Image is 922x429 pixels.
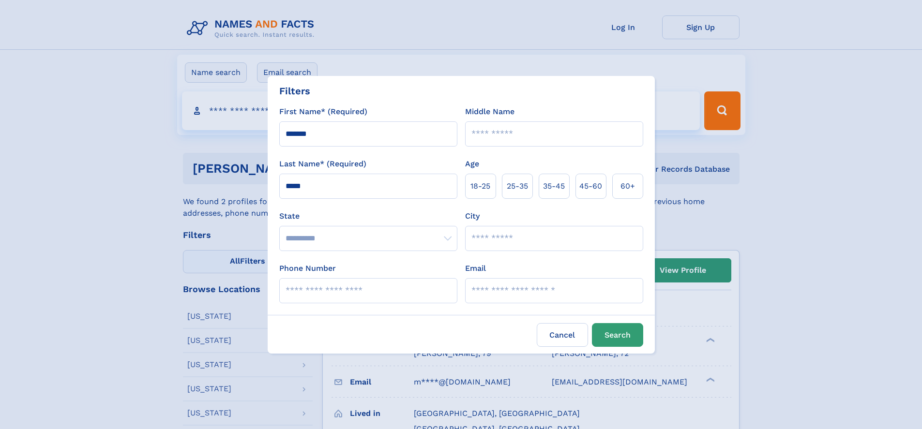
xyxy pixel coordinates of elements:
[620,180,635,192] span: 60+
[279,106,367,118] label: First Name* (Required)
[279,84,310,98] div: Filters
[579,180,602,192] span: 45‑60
[543,180,565,192] span: 35‑45
[465,263,486,274] label: Email
[507,180,528,192] span: 25‑35
[465,158,479,170] label: Age
[592,323,643,347] button: Search
[537,323,588,347] label: Cancel
[279,158,366,170] label: Last Name* (Required)
[465,106,514,118] label: Middle Name
[470,180,490,192] span: 18‑25
[279,263,336,274] label: Phone Number
[465,210,480,222] label: City
[279,210,457,222] label: State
